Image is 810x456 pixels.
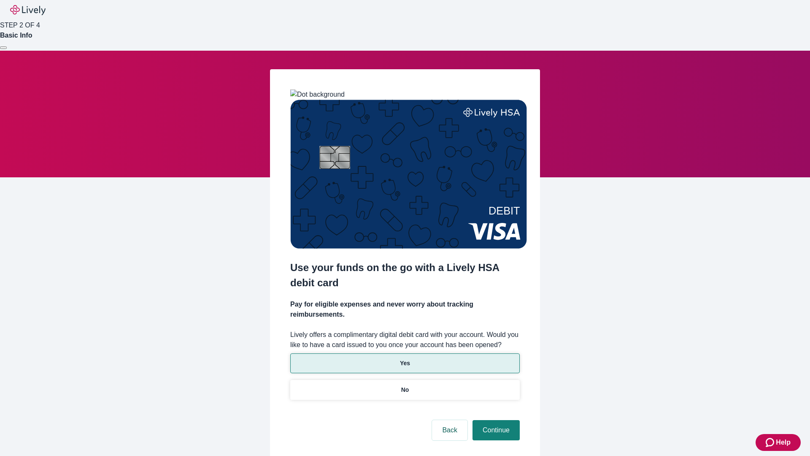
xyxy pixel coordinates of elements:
[10,5,46,15] img: Lively
[766,437,776,448] svg: Zendesk support icon
[400,359,410,368] p: Yes
[472,420,520,440] button: Continue
[756,434,801,451] button: Zendesk support iconHelp
[401,385,409,394] p: No
[290,299,520,320] h4: Pay for eligible expenses and never worry about tracking reimbursements.
[290,330,520,350] label: Lively offers a complimentary digital debit card with your account. Would you like to have a card...
[290,380,520,400] button: No
[432,420,467,440] button: Back
[290,353,520,373] button: Yes
[290,100,527,249] img: Debit card
[776,437,791,448] span: Help
[290,90,345,100] img: Dot background
[290,260,520,290] h2: Use your funds on the go with a Lively HSA debit card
